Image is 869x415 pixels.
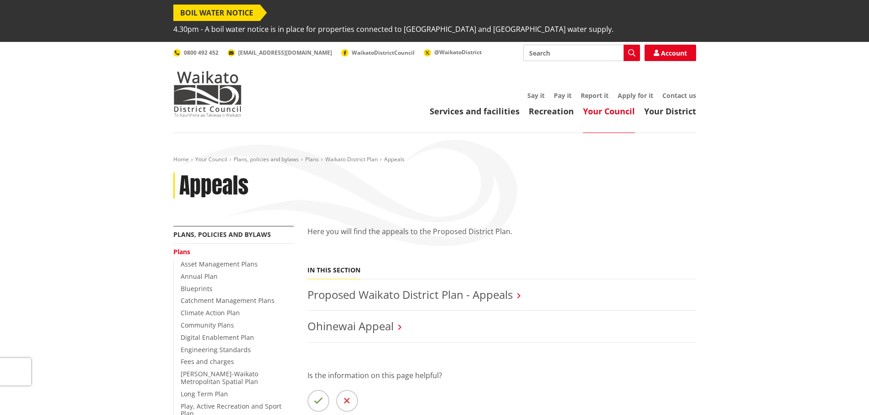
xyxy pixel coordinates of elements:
[305,155,319,163] a: Plans
[184,49,219,56] span: 0800 492 452
[181,369,258,386] a: [PERSON_NAME]-Waikato Metropolitan Spatial Plan
[325,155,378,163] a: Waikato District Plan
[173,247,190,256] a: Plans
[181,284,213,293] a: Blueprints
[307,226,696,237] p: Here you will find the appeals to the Proposed District Plan.
[434,48,482,56] span: @WaikatoDistrict
[173,49,219,56] a: 0800 492 452
[523,45,640,61] input: Search input
[581,91,609,100] a: Report it
[307,370,696,381] p: Is the information on this page helpful?
[234,155,299,163] a: Plans, policies and bylaws
[644,106,696,117] a: Your District
[238,49,332,56] span: [EMAIL_ADDRESS][DOMAIN_NAME]
[228,49,332,56] a: [EMAIL_ADDRESS][DOMAIN_NAME]
[181,321,234,329] a: Community Plans
[618,91,653,100] a: Apply for it
[195,155,227,163] a: Your Council
[307,318,394,333] a: Ohinewai Appeal
[179,173,249,199] h1: Appeals
[529,106,574,117] a: Recreation
[173,155,189,163] a: Home
[384,155,405,163] span: Appeals
[181,272,218,281] a: Annual Plan
[181,333,254,342] a: Digital Enablement Plan
[307,266,360,274] h5: In this section
[181,345,251,354] a: Engineering Standards
[181,357,234,366] a: Fees and charges
[583,106,635,117] a: Your Council
[173,71,242,117] img: Waikato District Council - Te Kaunihera aa Takiwaa o Waikato
[181,260,258,268] a: Asset Management Plans
[181,308,240,317] a: Climate Action Plan
[173,21,614,37] span: 4.30pm - A boil water notice is in place for properties connected to [GEOGRAPHIC_DATA] and [GEOGR...
[181,389,228,398] a: Long Term Plan
[554,91,572,100] a: Pay it
[181,296,275,305] a: Catchment Management Plans
[352,49,415,56] span: WaikatoDistrictCouncil
[341,49,415,56] a: WaikatoDistrictCouncil
[430,106,520,117] a: Services and facilities
[173,230,271,239] a: Plans, policies and bylaws
[662,91,696,100] a: Contact us
[173,156,696,164] nav: breadcrumb
[173,5,260,21] span: BOIL WATER NOTICE
[645,45,696,61] a: Account
[424,48,482,56] a: @WaikatoDistrict
[527,91,545,100] a: Say it
[307,287,513,302] a: Proposed Waikato District Plan - Appeals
